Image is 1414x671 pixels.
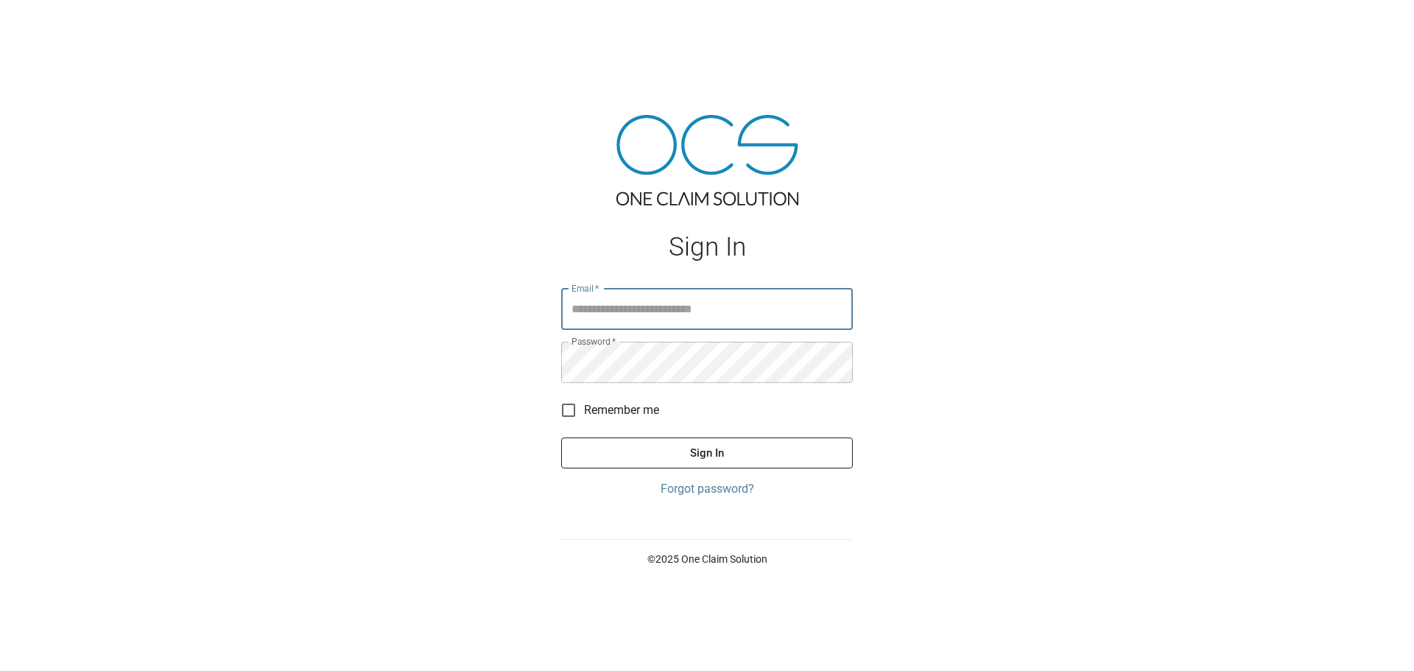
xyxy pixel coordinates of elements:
label: Email [571,282,599,295]
span: Remember me [584,401,659,419]
img: ocs-logo-tra.png [616,115,798,205]
img: ocs-logo-white-transparent.png [18,9,77,38]
button: Sign In [561,438,853,468]
a: Forgot password? [561,480,853,498]
h1: Sign In [561,232,853,262]
p: © 2025 One Claim Solution [561,552,853,566]
label: Password [571,335,616,348]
